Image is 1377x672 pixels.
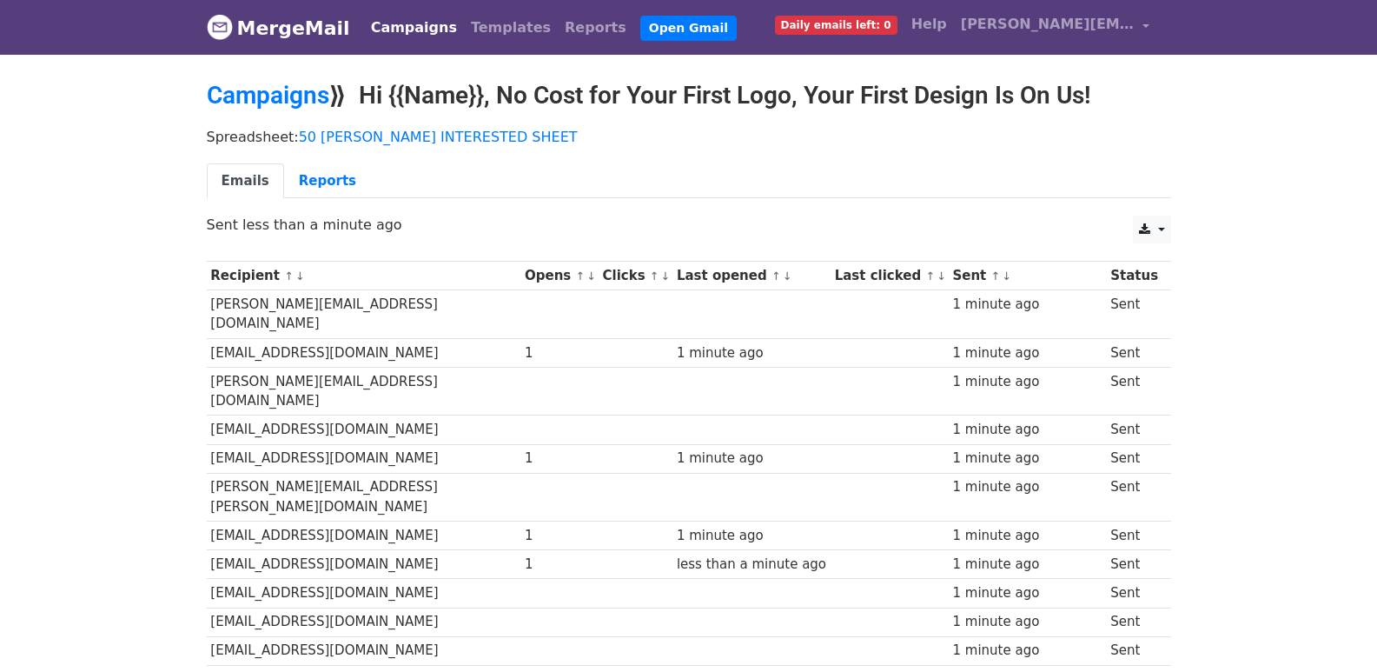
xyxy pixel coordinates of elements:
[1106,522,1162,550] td: Sent
[207,636,521,665] td: [EMAIL_ADDRESS][DOMAIN_NAME]
[961,14,1135,35] span: [PERSON_NAME][EMAIL_ADDRESS][DOMAIN_NAME]
[1106,367,1162,416] td: Sent
[207,163,284,199] a: Emails
[991,269,1001,283] a: ↑
[768,7,904,42] a: Daily emails left: 0
[775,16,897,35] span: Daily emails left: 0
[284,269,294,283] a: ↑
[207,14,233,40] img: MergeMail logo
[783,269,792,283] a: ↓
[954,7,1157,48] a: [PERSON_NAME][EMAIL_ADDRESS][DOMAIN_NAME]
[661,269,671,283] a: ↓
[299,129,578,145] a: 50 [PERSON_NAME] INTERESTED SHEET
[1106,262,1162,290] th: Status
[364,10,464,45] a: Campaigns
[520,262,599,290] th: Opens
[1106,608,1162,636] td: Sent
[207,262,521,290] th: Recipient
[952,295,1102,315] div: 1 minute ago
[925,269,935,283] a: ↑
[558,10,633,45] a: Reports
[207,128,1171,146] p: Spreadsheet:
[207,473,521,522] td: [PERSON_NAME][EMAIL_ADDRESS][PERSON_NAME][DOMAIN_NAME]
[937,269,946,283] a: ↓
[525,343,594,363] div: 1
[677,343,826,363] div: 1 minute ago
[650,269,659,283] a: ↑
[952,372,1102,392] div: 1 minute ago
[952,612,1102,632] div: 1 minute ago
[677,526,826,546] div: 1 minute ago
[207,608,521,636] td: [EMAIL_ADDRESS][DOMAIN_NAME]
[640,16,737,41] a: Open Gmail
[1106,416,1162,444] td: Sent
[207,550,521,579] td: [EMAIL_ADDRESS][DOMAIN_NAME]
[952,526,1102,546] div: 1 minute ago
[952,477,1102,497] div: 1 minute ago
[207,338,521,367] td: [EMAIL_ADDRESS][DOMAIN_NAME]
[207,81,1171,110] h2: ⟫ Hi {{Name}}, No Cost for Your First Logo, Your First Design Is On Us!
[1106,290,1162,339] td: Sent
[1106,473,1162,522] td: Sent
[464,10,558,45] a: Templates
[207,444,521,473] td: [EMAIL_ADDRESS][DOMAIN_NAME]
[207,367,521,416] td: [PERSON_NAME][EMAIL_ADDRESS][DOMAIN_NAME]
[677,449,826,469] div: 1 minute ago
[295,269,305,283] a: ↓
[599,262,672,290] th: Clicks
[1106,550,1162,579] td: Sent
[949,262,1107,290] th: Sent
[284,163,371,199] a: Reports
[207,416,521,444] td: [EMAIL_ADDRESS][DOMAIN_NAME]
[952,555,1102,575] div: 1 minute ago
[1106,636,1162,665] td: Sent
[207,81,329,110] a: Campaigns
[525,526,594,546] div: 1
[831,262,949,290] th: Last clicked
[1106,444,1162,473] td: Sent
[677,555,826,575] div: less than a minute ago
[1106,579,1162,608] td: Sent
[207,522,521,550] td: [EMAIL_ADDRESS][DOMAIN_NAME]
[207,10,350,46] a: MergeMail
[952,583,1102,603] div: 1 minute ago
[525,449,594,469] div: 1
[952,641,1102,661] div: 1 minute ago
[207,579,521,608] td: [EMAIL_ADDRESS][DOMAIN_NAME]
[586,269,596,283] a: ↓
[904,7,954,42] a: Help
[672,262,831,290] th: Last opened
[575,269,585,283] a: ↑
[771,269,781,283] a: ↑
[207,290,521,339] td: [PERSON_NAME][EMAIL_ADDRESS][DOMAIN_NAME]
[1002,269,1011,283] a: ↓
[952,343,1102,363] div: 1 minute ago
[207,216,1171,234] p: Sent less than a minute ago
[952,420,1102,440] div: 1 minute ago
[1106,338,1162,367] td: Sent
[525,555,594,575] div: 1
[952,449,1102,469] div: 1 minute ago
